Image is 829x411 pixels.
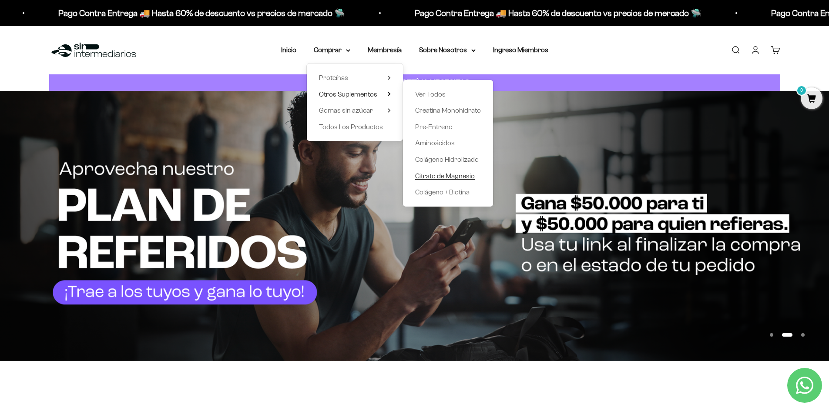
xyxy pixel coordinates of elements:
[415,105,481,116] a: Creatina Monohidrato
[415,90,446,98] span: Ver Todos
[419,44,476,56] summary: Sobre Nosotros
[281,46,296,53] a: Inicio
[314,44,350,56] summary: Comprar
[415,156,479,163] span: Colágeno Hidrolizado
[801,94,822,104] a: 0
[319,105,391,116] summary: Gomas sin azúcar
[415,187,481,198] a: Colágeno + Biotina
[319,74,348,81] span: Proteínas
[319,107,373,114] span: Gomas sin azúcar
[415,154,481,165] a: Colágeno Hidrolizado
[415,107,481,114] span: Creatina Monohidrato
[493,46,548,53] a: Ingreso Miembros
[319,90,377,98] span: Otros Suplementos
[319,72,391,84] summary: Proteínas
[368,46,402,53] a: Membresía
[319,123,383,130] span: Todos Los Productos
[415,123,453,130] span: Pre-Entreno
[415,89,481,100] a: Ver Todos
[56,6,343,20] p: Pago Contra Entrega 🚚 Hasta 60% de descuento vs precios de mercado 🛸
[415,139,455,147] span: Aminoácidos
[319,89,391,100] summary: Otros Suplementos
[413,6,699,20] p: Pago Contra Entrega 🚚 Hasta 60% de descuento vs precios de mercado 🛸
[415,121,481,133] a: Pre-Entreno
[415,170,481,182] a: Citrato de Magnesio
[415,172,475,180] span: Citrato de Magnesio
[796,85,807,96] mark: 0
[415,137,481,149] a: Aminoácidos
[415,188,470,196] span: Colágeno + Biotina
[319,121,391,133] a: Todos Los Productos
